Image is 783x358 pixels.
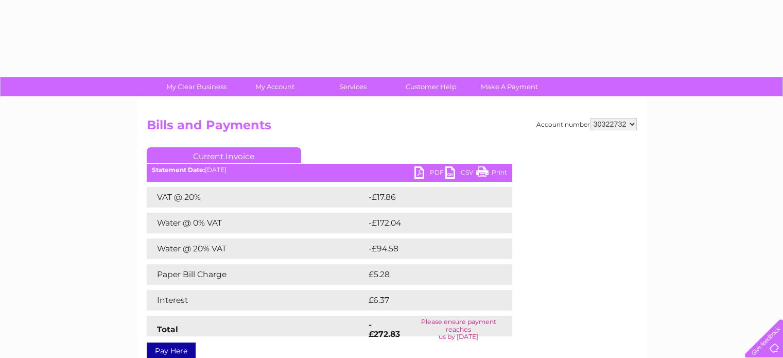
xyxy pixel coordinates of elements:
td: Water @ 0% VAT [147,213,366,233]
td: -£172.04 [366,213,495,233]
td: -£17.86 [366,187,492,208]
b: Statement Date: [152,166,205,174]
h2: Bills and Payments [147,118,637,138]
div: [DATE] [147,166,512,174]
td: £5.28 [366,264,488,285]
a: PDF [414,166,445,181]
td: Interest [147,290,366,311]
td: Water @ 20% VAT [147,238,366,259]
strong: Total [157,325,178,334]
a: My Account [232,77,317,96]
td: Please ensure payment reaches us by [DATE] [405,316,512,343]
a: CSV [445,166,476,181]
a: My Clear Business [154,77,239,96]
td: £6.37 [366,290,488,311]
td: -£94.58 [366,238,494,259]
a: Current Invoice [147,147,301,163]
td: Paper Bill Charge [147,264,366,285]
a: Customer Help [389,77,474,96]
a: Print [476,166,507,181]
td: VAT @ 20% [147,187,366,208]
a: Services [310,77,395,96]
div: Account number [536,118,637,130]
a: Make A Payment [467,77,552,96]
strong: -£272.83 [369,320,400,339]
